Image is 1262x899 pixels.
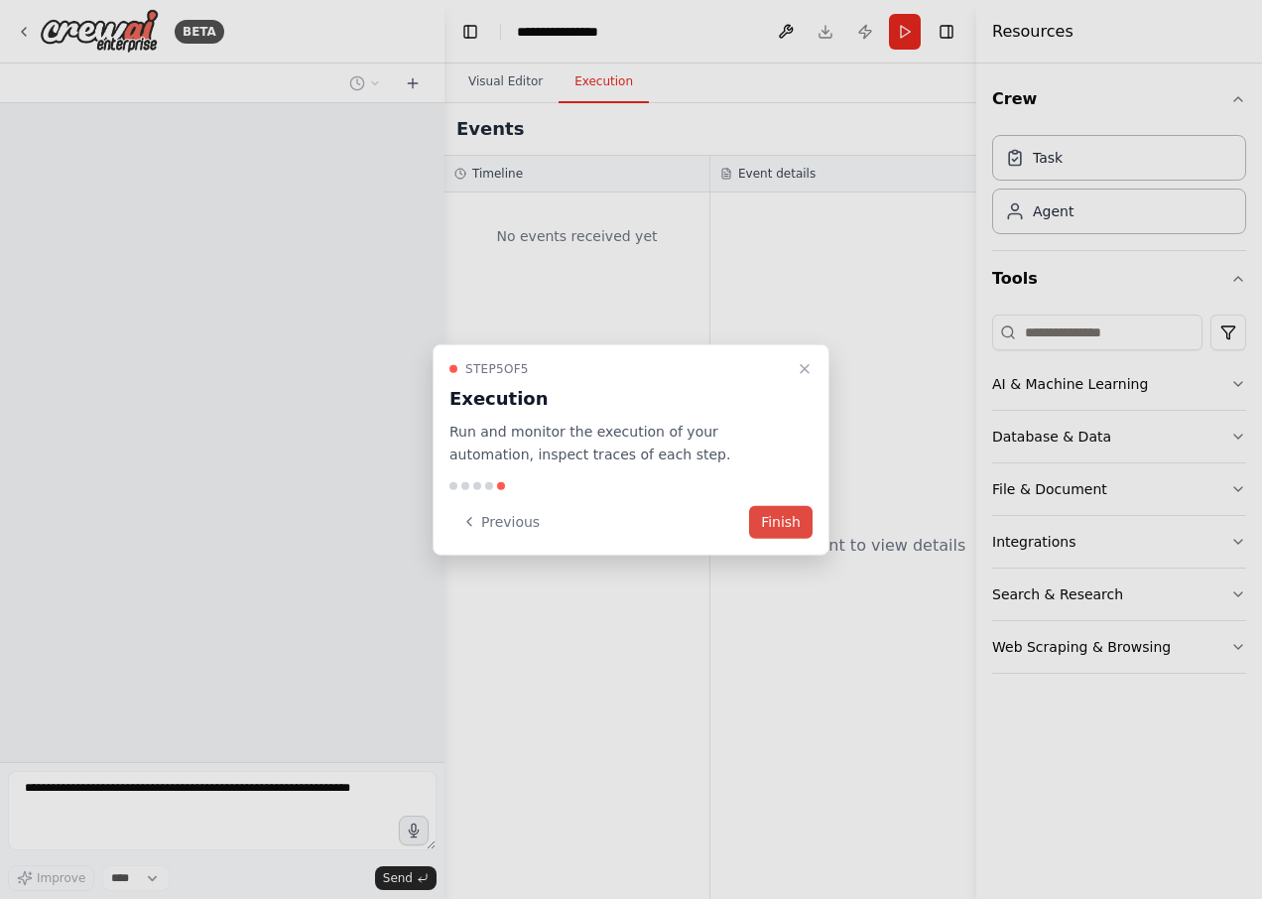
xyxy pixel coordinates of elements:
[449,505,552,538] button: Previous
[793,357,817,381] button: Close walkthrough
[456,18,484,46] button: Hide left sidebar
[449,385,789,413] h3: Execution
[465,361,529,377] span: Step 5 of 5
[449,421,789,466] p: Run and monitor the execution of your automation, inspect traces of each step.
[749,505,813,538] button: Finish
